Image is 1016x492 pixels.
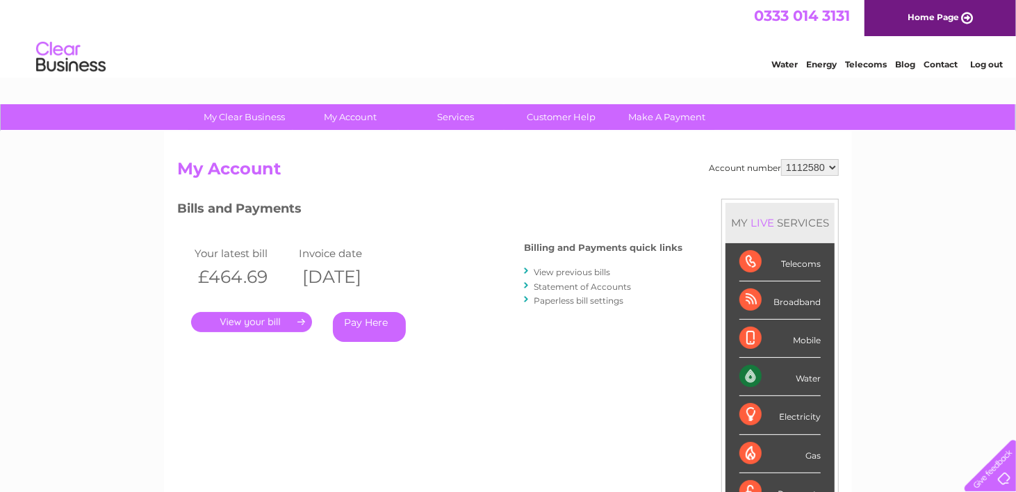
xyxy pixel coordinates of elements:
[845,59,887,69] a: Telecoms
[35,36,106,79] img: logo.png
[177,199,682,223] h3: Bills and Payments
[771,59,798,69] a: Water
[191,312,312,332] a: .
[924,59,958,69] a: Contact
[333,312,406,342] a: Pay Here
[895,59,915,69] a: Blog
[181,8,837,67] div: Clear Business is a trading name of Verastar Limited (registered in [GEOGRAPHIC_DATA] No. 3667643...
[739,396,821,434] div: Electricity
[610,104,725,130] a: Make A Payment
[534,281,631,292] a: Statement of Accounts
[739,358,821,396] div: Water
[806,59,837,69] a: Energy
[970,59,1003,69] a: Log out
[177,159,839,186] h2: My Account
[739,281,821,320] div: Broadband
[188,104,302,130] a: My Clear Business
[748,216,777,229] div: LIVE
[726,203,835,243] div: MY SERVICES
[534,267,610,277] a: View previous bills
[739,243,821,281] div: Telecoms
[534,295,623,306] a: Paperless bill settings
[739,435,821,473] div: Gas
[524,243,682,253] h4: Billing and Payments quick links
[191,263,295,291] th: £464.69
[709,159,839,176] div: Account number
[191,244,295,263] td: Your latest bill
[295,244,400,263] td: Invoice date
[293,104,408,130] a: My Account
[739,320,821,358] div: Mobile
[399,104,514,130] a: Services
[754,7,850,24] a: 0333 014 3131
[295,263,400,291] th: [DATE]
[505,104,619,130] a: Customer Help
